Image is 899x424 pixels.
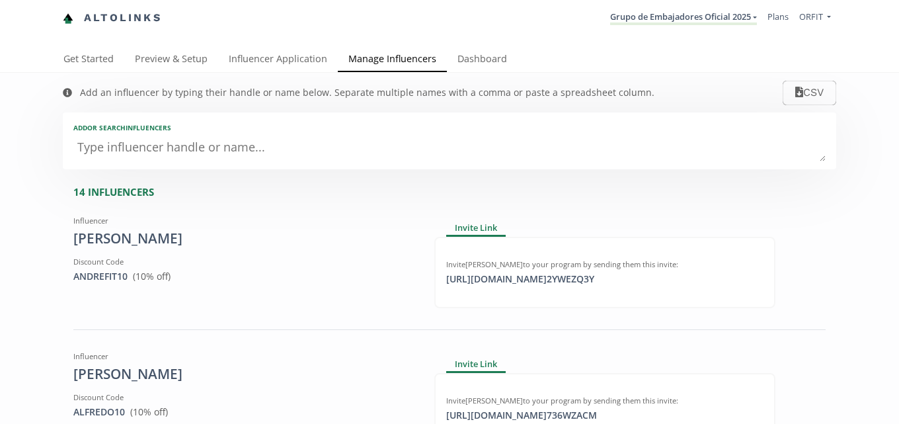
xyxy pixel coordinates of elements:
[767,11,789,22] a: Plans
[446,221,506,237] div: Invite Link
[73,257,414,267] div: Discount Code
[73,216,414,226] div: Influencer
[130,405,168,418] span: ( 10 % off)
[438,273,602,286] div: [URL][DOMAIN_NAME] 2YWEZQ3Y
[73,392,414,403] div: Discount Code
[124,47,218,73] a: Preview & Setup
[80,86,654,99] div: Add an influencer by typing their handle or name below. Separate multiple names with a comma or p...
[133,270,171,282] span: ( 10 % off)
[783,81,836,105] button: CSV
[446,357,506,372] div: Invite Link
[73,270,128,282] a: ANDREFIT10
[799,11,831,26] a: ORFIT
[799,11,823,22] span: ORFIT
[610,11,757,25] a: Grupo de Embajadores Oficial 2025
[446,259,763,270] div: Invite [PERSON_NAME] to your program by sending them this invite:
[73,364,414,384] div: [PERSON_NAME]
[73,185,836,199] div: 14 INFLUENCERS
[73,351,414,362] div: Influencer
[63,7,162,29] a: Altolinks
[53,47,124,73] a: Get Started
[63,13,73,24] img: favicon-32x32.png
[447,47,518,73] a: Dashboard
[218,47,338,73] a: Influencer Application
[73,123,826,132] div: Add or search INFLUENCERS
[73,229,414,249] div: [PERSON_NAME]
[446,396,763,406] div: Invite [PERSON_NAME] to your program by sending them this invite:
[438,409,605,422] div: [URL][DOMAIN_NAME] 736WZACM
[73,405,125,418] a: ALFREDO10
[338,47,447,73] a: Manage Influencers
